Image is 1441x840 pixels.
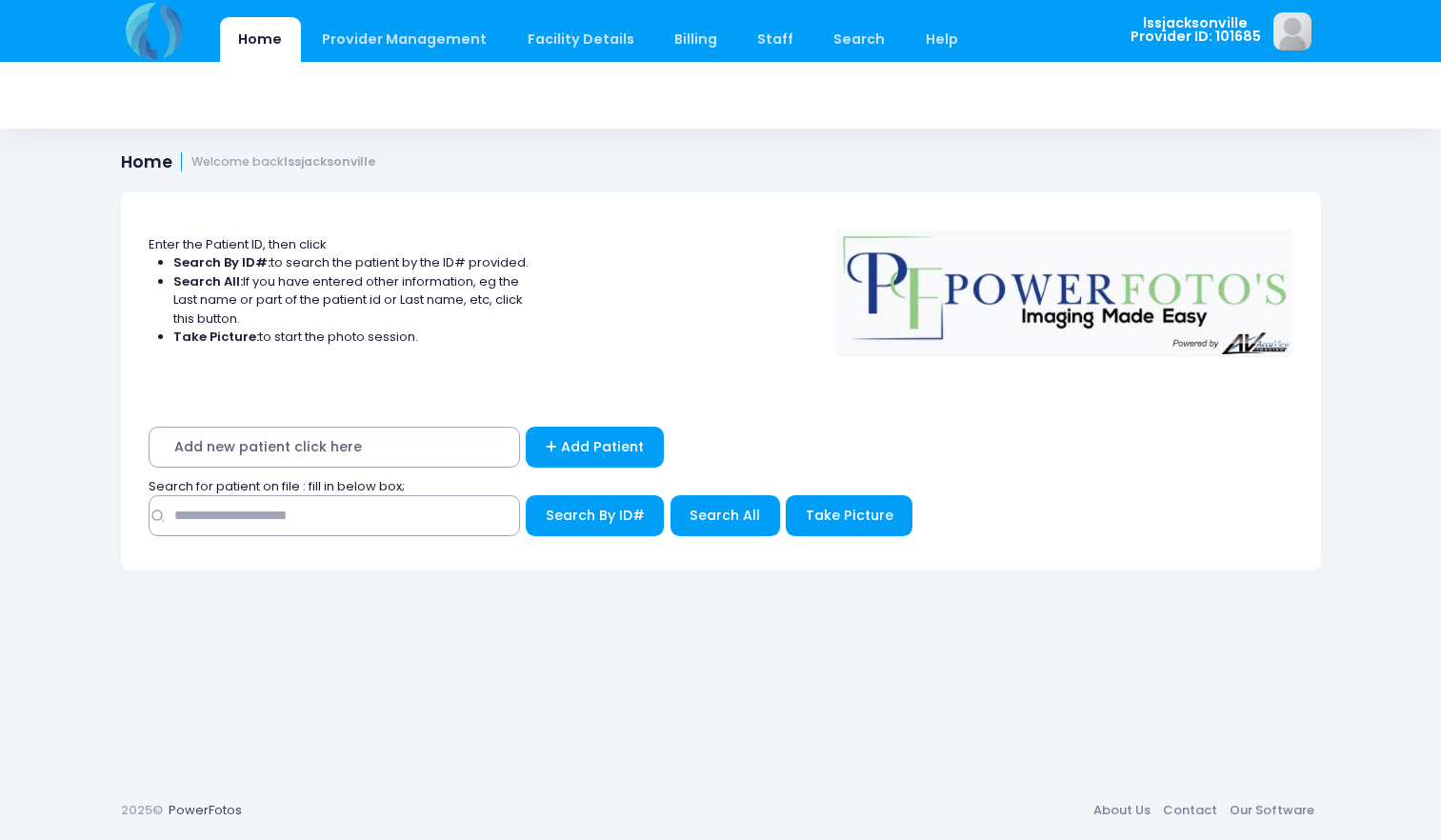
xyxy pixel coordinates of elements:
span: 2025© [121,801,163,819]
a: Help [907,17,976,62]
span: Take Picture [806,506,893,525]
a: Facility Details [509,17,652,62]
a: Provider Management [304,17,506,62]
a: Contact [1157,793,1224,828]
a: About Us [1088,793,1157,828]
li: to search the patient by the ID# provided. [173,253,530,272]
h1: Home [121,152,376,172]
button: Take Picture [786,495,912,536]
strong: Search All: [173,272,243,290]
strong: lssjacksonville [284,153,375,170]
a: Our Software [1224,793,1321,828]
a: Search [815,17,904,62]
span: lssjacksonville Provider ID: 101685 [1131,16,1261,44]
strong: Search By ID#: [173,253,270,271]
li: to start the photo session. [173,328,530,347]
li: If you have entered other information, eg the Last name or part of the patient id or Last name, e... [173,272,530,329]
small: Welcome back [191,155,375,170]
button: Search By ID# [526,495,664,536]
span: Search for patient on file : fill in below box; [149,477,405,495]
a: PowerFotos [169,801,242,819]
a: Staff [739,17,812,62]
a: Billing [655,17,735,62]
span: Enter the Patient ID, then click [149,235,327,253]
button: Search All [670,495,780,536]
a: Home [220,17,301,62]
span: Search By ID# [546,506,645,525]
img: Logo [826,216,1302,357]
strong: Take Picture: [173,328,259,346]
a: Add Patient [526,427,664,468]
span: Add new patient click here [149,427,520,468]
img: image [1273,12,1311,50]
span: Search All [690,506,760,525]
